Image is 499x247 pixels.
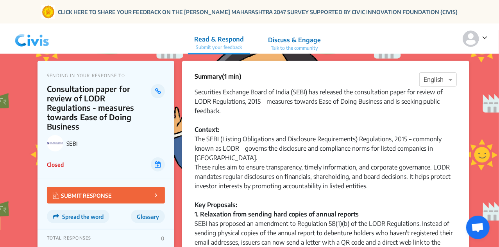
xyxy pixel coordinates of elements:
[195,134,457,162] div: The SEBI (Listing Obligations and Disclosure Requirements) Regulations, 2015 – commonly known as ...
[47,160,64,169] p: Closed
[463,31,479,47] img: person-default.svg
[195,87,457,125] div: Securities Exchange Board of India (SEBI) has released the consultation paper for review of LODR ...
[222,72,241,80] span: (1 min)
[268,45,321,52] p: Talk to the community
[466,216,490,239] a: Open chat
[195,126,219,133] strong: Context:
[137,213,159,220] span: Glossary
[66,140,165,147] p: SEBI
[47,187,165,204] button: SUBMIT RESPONSE
[53,192,59,199] img: Vector.jpg
[58,8,458,16] a: CLICK HERE TO SHARE YOUR FEEDBACK ON THE [PERSON_NAME] MAHARASHTRA 2047 SURVEY SUPPORTED BY CIVIC...
[194,44,244,51] p: Submit your feedback
[47,210,109,223] button: Spread the word
[47,73,165,78] p: SENDING IN YOUR RESPONSE TO
[195,201,237,209] strong: Key Proposals:
[194,34,244,44] p: Read & Respond
[62,213,104,220] span: Spread the word
[47,235,91,242] p: TOTAL RESPONSES
[195,162,457,200] div: These rules aim to ensure transparency, timely information, and corporate governance. LODR mandat...
[268,35,321,45] p: Discuss & Engage
[47,84,151,131] p: Consultation paper for review of LODR Regulations - measures towards Ease of Doing Business
[41,5,55,19] img: Gom Logo
[131,210,165,223] button: Glossary
[53,191,112,200] p: SUBMIT RESPONSE
[47,135,63,151] img: SEBI logo
[161,235,165,242] p: 0
[12,27,52,50] img: navlogo.png
[195,210,359,218] strong: 1. Relaxation from sending hard copies of annual reports
[195,72,241,81] p: Summary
